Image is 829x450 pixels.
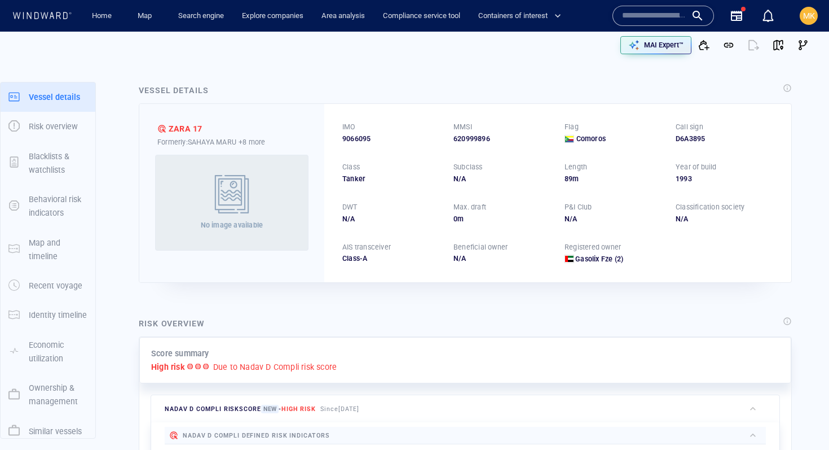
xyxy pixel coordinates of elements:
[133,6,160,26] a: Map
[716,33,741,58] button: Get link
[169,122,202,136] div: ZARA 17
[237,6,308,26] a: Explore companies
[781,399,821,442] iframe: Chat
[565,202,592,212] p: P&I Club
[1,300,95,330] button: Identity timeline
[378,6,465,26] button: Compliance service tool
[1,228,95,272] button: Map and timeline
[213,360,337,374] p: Due to Nadav D Compli risk score
[1,82,95,112] button: Vessel details
[1,157,95,168] a: Blacklists & watchlists
[342,174,440,184] div: Tanker
[342,122,356,132] p: IMO
[183,432,330,439] span: Nadav D Compli defined risk indicators
[139,84,209,97] div: Vessel details
[1,417,95,446] button: Similar vessels
[201,221,263,229] span: No image available
[612,254,623,264] span: (2)
[453,174,551,184] div: N/A
[1,243,95,254] a: Map and timeline
[453,202,486,212] p: Max. draft
[139,317,205,330] div: Risk overview
[29,90,80,104] p: Vessel details
[803,11,815,20] span: MK
[761,9,775,23] div: Notification center
[1,271,95,300] button: Recent voyage
[165,405,316,413] span: Nadav D Compli risk score -
[457,215,464,223] span: m
[157,124,166,133] div: Nadav D Compli defined risk: high risk
[620,36,691,54] button: MAI Expert™
[1,112,95,141] button: Risk overview
[342,134,371,144] span: 9066095
[576,134,606,144] span: Comoros
[565,162,587,172] p: Length
[29,150,87,177] p: Blacklists & watchlists
[1,309,95,320] a: Identity timeline
[453,162,483,172] p: Subclass
[791,33,815,58] button: Visual Link Analysis
[1,142,95,185] button: Blacklists & watchlists
[565,174,572,183] span: 89
[474,6,571,26] button: Containers of interest
[320,405,359,413] span: Since [DATE]
[1,373,95,417] button: Ownership & management
[1,330,95,374] button: Economic utilization
[1,346,95,356] a: Economic utilization
[29,381,87,409] p: Ownership & management
[129,6,165,26] button: Map
[565,242,621,252] p: Registered owner
[87,6,116,26] a: Home
[797,5,820,27] button: MK
[676,134,773,144] div: D6A3895
[281,405,316,413] span: High risk
[1,121,95,132] a: Risk overview
[239,136,265,148] p: +8 more
[1,425,95,436] a: Similar vessels
[478,10,561,23] span: Containers of interest
[453,242,508,252] p: Beneficial owner
[1,389,95,400] a: Ownership & management
[453,215,457,223] span: 0
[676,174,773,184] div: 1993
[342,202,358,212] p: DWT
[453,254,466,263] span: N/A
[174,6,228,26] a: Search engine
[453,122,472,132] p: MMSI
[317,6,369,26] a: Area analysis
[453,134,551,144] div: 620999896
[1,91,95,102] a: Vessel details
[342,242,391,252] p: AIS transceiver
[676,202,744,212] p: Classification society
[1,200,95,211] a: Behavioral risk indicators
[565,214,662,224] div: N/A
[676,162,717,172] p: Year of build
[29,120,78,133] p: Risk overview
[766,33,791,58] button: View on map
[83,6,120,26] button: Home
[575,254,623,264] a: Gasolix Fze (2)
[151,360,185,374] p: High risk
[29,425,82,438] p: Similar vessels
[29,279,82,292] p: Recent voyage
[572,174,579,183] span: m
[157,136,306,148] div: Formerly: SAHAYA MARU
[1,185,95,228] button: Behavioral risk indicators
[676,122,703,132] p: Call sign
[29,308,87,322] p: Identity timeline
[1,280,95,291] a: Recent voyage
[261,405,279,413] span: New
[29,193,87,220] p: Behavioral risk indicators
[342,214,440,224] div: N/A
[342,162,360,172] p: Class
[575,255,612,263] span: Gasolix Fze
[151,347,209,360] p: Score summary
[644,40,684,50] p: MAI Expert™
[565,122,579,132] p: Flag
[676,214,773,224] div: N/A
[29,236,87,264] p: Map and timeline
